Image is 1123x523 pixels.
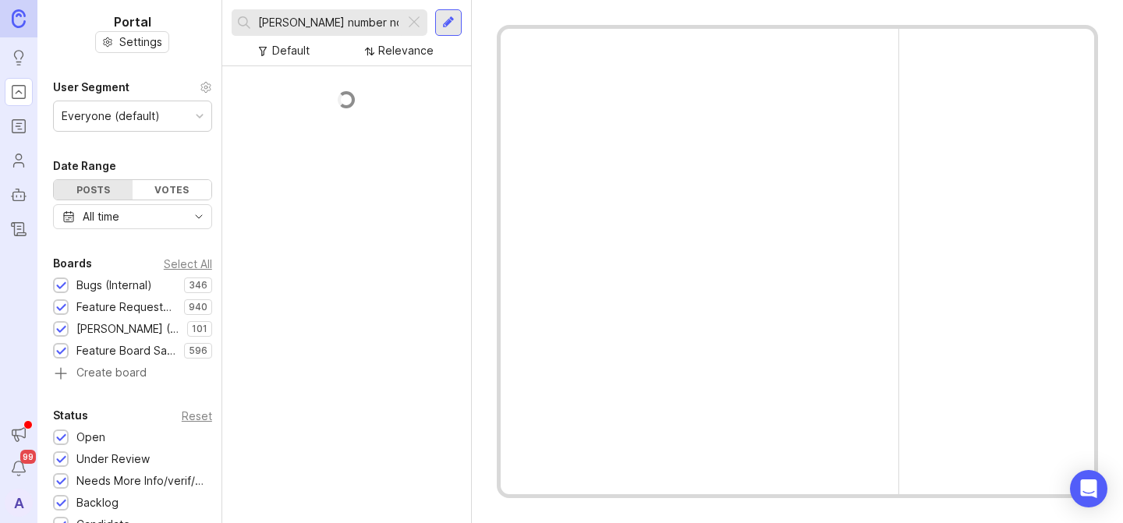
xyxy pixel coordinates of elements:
div: Boards [53,254,92,273]
div: [PERSON_NAME] (Public) [76,320,179,337]
button: Notifications [5,454,33,482]
input: Search... [258,14,399,31]
button: Announcements [5,420,33,448]
div: Everyone (default) [62,108,160,125]
div: Posts [54,180,133,200]
a: Users [5,147,33,175]
h1: Portal [114,12,151,31]
div: Feature Requests (Internal) [76,299,176,316]
div: Backlog [76,494,119,511]
a: Portal [5,78,33,106]
div: Reset [182,412,212,420]
div: User Segment [53,78,129,97]
div: Feature Board Sandbox [DATE] [76,342,176,359]
a: Changelog [5,215,33,243]
a: Roadmaps [5,112,33,140]
div: Select All [164,260,212,268]
a: Ideas [5,44,33,72]
img: Canny Home [12,9,26,27]
p: 596 [189,345,207,357]
div: Under Review [76,451,150,468]
div: Bugs (Internal) [76,277,152,294]
div: Votes [133,180,211,200]
p: 346 [189,279,207,292]
span: Settings [119,34,162,50]
p: 101 [192,323,207,335]
div: All time [83,208,119,225]
p: 940 [189,301,207,313]
a: Create board [53,367,212,381]
div: Status [53,406,88,425]
div: Open Intercom Messenger [1070,470,1107,507]
div: Needs More Info/verif/repro [76,472,204,489]
button: Settings [95,31,169,53]
div: Date Range [53,157,116,175]
a: Autopilot [5,181,33,209]
span: 99 [20,450,36,464]
div: Open [76,429,105,446]
div: Relevance [378,42,434,59]
button: A [5,489,33,517]
div: Default [272,42,310,59]
svg: toggle icon [186,210,211,223]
